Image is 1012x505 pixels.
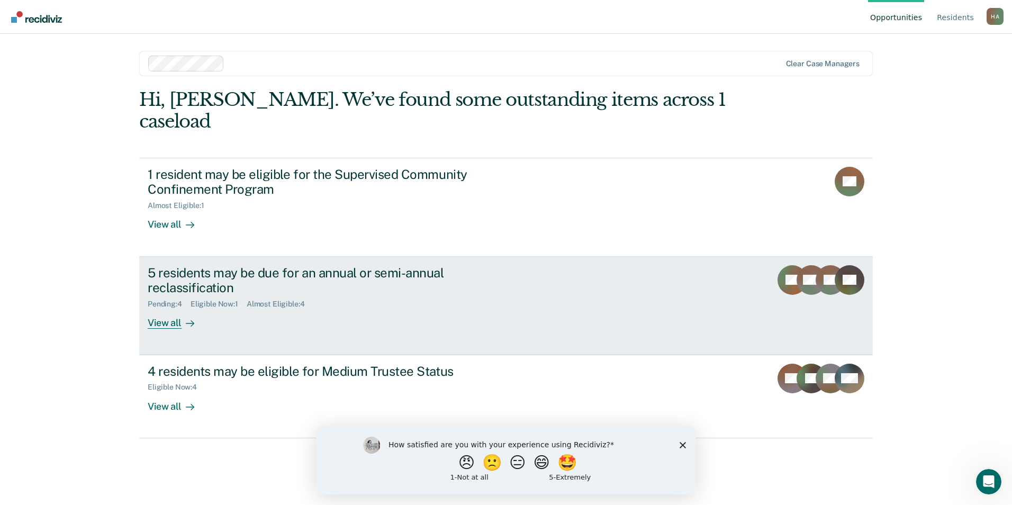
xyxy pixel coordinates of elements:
[148,201,213,210] div: Almost Eligible : 1
[139,257,873,355] a: 5 residents may be due for an annual or semi-annual reclassificationPending:4Eligible Now:1Almost...
[976,469,1001,494] iframe: Intercom live chat
[11,11,62,23] img: Recidiviz
[148,300,191,309] div: Pending : 4
[148,265,519,296] div: 5 residents may be due for an annual or semi-annual reclassification
[317,426,695,494] iframe: Survey by Kim from Recidiviz
[148,309,207,329] div: View all
[139,355,873,438] a: 4 residents may be eligible for Medium Trustee StatusEligible Now:4View all
[148,392,207,412] div: View all
[247,300,313,309] div: Almost Eligible : 4
[191,300,247,309] div: Eligible Now : 1
[148,210,207,231] div: View all
[786,59,860,68] div: Clear case managers
[987,8,1004,25] div: H A
[148,167,519,197] div: 1 resident may be eligible for the Supervised Community Confinement Program
[148,383,205,392] div: Eligible Now : 4
[148,364,519,379] div: 4 residents may be eligible for Medium Trustee Status
[987,8,1004,25] button: Profile dropdown button
[139,89,726,132] div: Hi, [PERSON_NAME]. We’ve found some outstanding items across 1 caseload
[139,158,873,257] a: 1 resident may be eligible for the Supervised Community Confinement ProgramAlmost Eligible:1View all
